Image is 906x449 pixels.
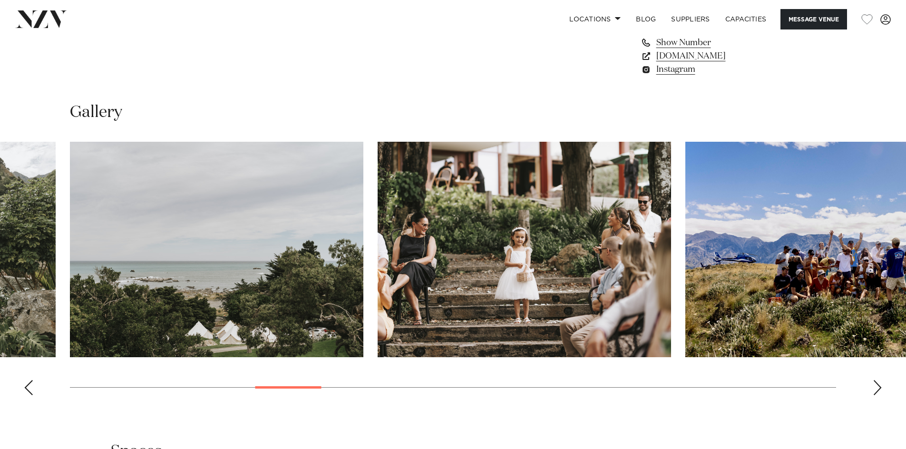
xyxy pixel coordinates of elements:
[780,9,847,29] button: Message Venue
[628,9,663,29] a: BLOG
[641,36,796,49] a: Show Number
[641,49,796,63] a: [DOMAIN_NAME]
[663,9,717,29] a: SUPPLIERS
[562,9,628,29] a: Locations
[378,142,671,357] swiper-slide: 9 / 29
[718,9,774,29] a: Capacities
[70,142,363,357] swiper-slide: 8 / 29
[15,10,67,28] img: nzv-logo.png
[641,63,796,76] a: Instagram
[70,102,122,123] h2: Gallery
